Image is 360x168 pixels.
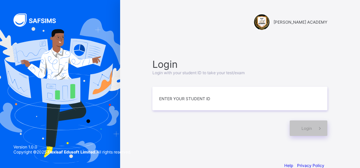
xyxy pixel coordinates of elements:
[13,149,131,155] span: Copyright © 2025 All rights reserved.
[284,163,293,168] a: Help
[297,163,324,168] a: Privacy Policy
[152,58,327,70] span: Login
[13,144,131,149] span: Version 1.0.0
[301,126,312,131] span: Login
[13,13,64,27] img: SAFSIMS Logo
[152,70,245,75] span: Login with your student ID to take your test/exam
[274,20,327,25] span: [PERSON_NAME] ACADEMY
[47,149,97,155] strong: Flexisaf Edusoft Limited.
